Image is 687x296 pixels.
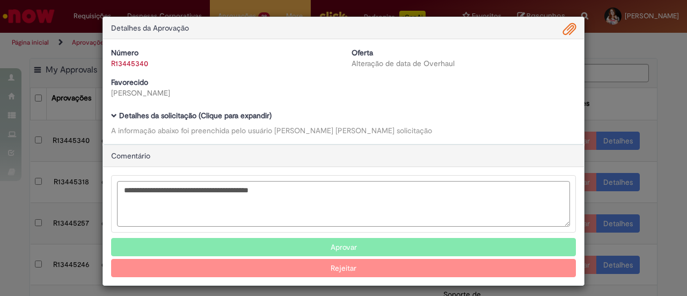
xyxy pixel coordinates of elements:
[111,77,148,87] b: Favorecido
[111,238,576,256] button: Aprovar
[111,259,576,277] button: Rejeitar
[111,23,189,33] span: Detalhes da Aprovação
[111,112,576,120] h5: Detalhes da solicitação (Clique para expandir)
[111,48,138,57] b: Número
[111,88,335,98] div: [PERSON_NAME]
[111,59,148,68] a: R13445340
[111,125,576,136] div: A informação abaixo foi preenchida pelo usuário [PERSON_NAME] [PERSON_NAME] solicitação
[119,111,272,120] b: Detalhes da solicitação (Clique para expandir)
[352,58,576,69] div: Alteração de data de Overhaul
[352,48,373,57] b: Oferta
[111,151,150,161] span: Comentário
